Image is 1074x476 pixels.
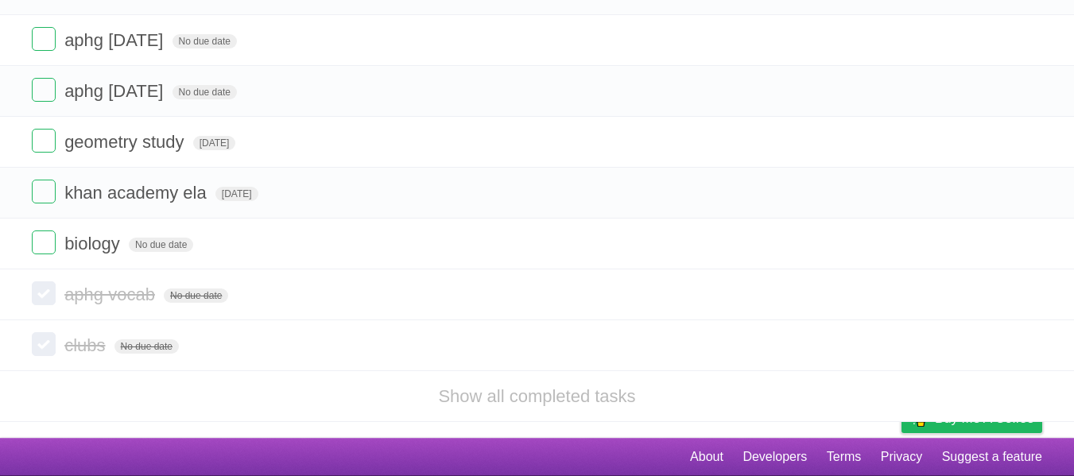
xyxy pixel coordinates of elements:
[64,183,211,203] span: khan academy ela
[64,234,124,253] span: biology
[164,288,228,303] span: No due date
[64,81,167,101] span: aphg [DATE]
[742,442,807,472] a: Developers
[32,230,56,254] label: Done
[64,30,167,50] span: aphg [DATE]
[215,187,258,201] span: [DATE]
[32,180,56,203] label: Done
[32,332,56,356] label: Done
[173,85,237,99] span: No due date
[881,442,922,472] a: Privacy
[193,136,236,150] span: [DATE]
[64,132,188,152] span: geometry study
[827,442,862,472] a: Terms
[173,34,237,48] span: No due date
[114,339,179,354] span: No due date
[935,404,1034,432] span: Buy me a coffee
[64,284,159,304] span: aphg vocab
[32,129,56,153] label: Done
[64,335,109,355] span: clubs
[129,238,193,252] span: No due date
[32,27,56,51] label: Done
[438,386,635,406] a: Show all completed tasks
[942,442,1042,472] a: Suggest a feature
[32,78,56,102] label: Done
[32,281,56,305] label: Done
[690,442,723,472] a: About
